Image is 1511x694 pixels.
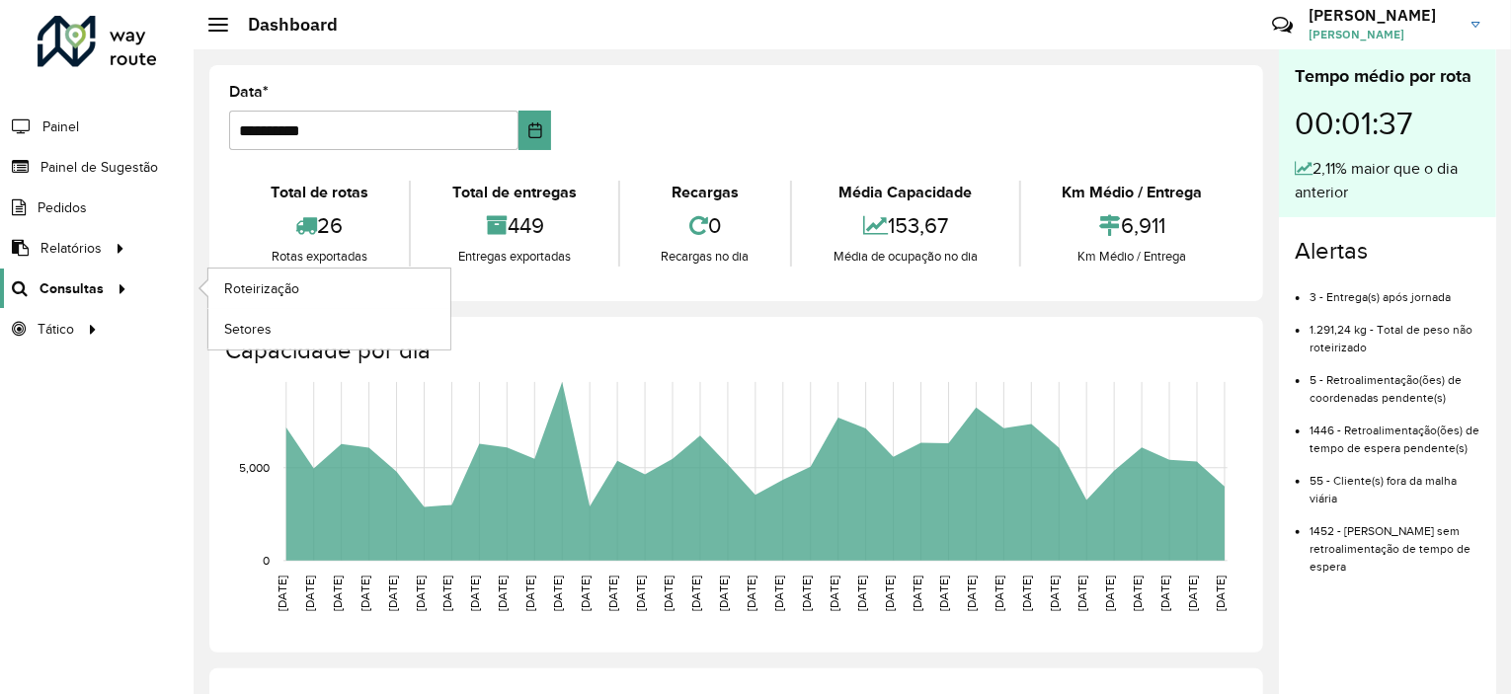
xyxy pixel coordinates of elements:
[331,576,344,611] text: [DATE]
[303,576,316,611] text: [DATE]
[40,238,102,259] span: Relatórios
[38,319,74,340] span: Tático
[234,204,404,247] div: 26
[518,111,552,150] button: Choose Date
[234,181,404,204] div: Total de rotas
[1261,4,1304,46] a: Contato Rápido
[1295,90,1480,157] div: 00:01:37
[276,576,288,611] text: [DATE]
[662,576,675,611] text: [DATE]
[1075,576,1088,611] text: [DATE]
[625,181,785,204] div: Recargas
[1214,576,1227,611] text: [DATE]
[468,576,481,611] text: [DATE]
[551,576,564,611] text: [DATE]
[1310,356,1480,407] li: 5 - Retroalimentação(ões) de coordenadas pendente(s)
[1295,237,1480,266] h4: Alertas
[234,247,404,267] div: Rotas exportadas
[208,309,450,348] a: Setores
[625,247,785,267] div: Recargas no dia
[1310,306,1480,356] li: 1.291,24 kg - Total de peso não roteirizado
[745,576,757,611] text: [DATE]
[1131,576,1144,611] text: [DATE]
[1310,507,1480,576] li: 1452 - [PERSON_NAME] sem retroalimentação de tempo de espera
[1295,63,1480,90] div: Tempo médio por rota
[239,461,270,474] text: 5,000
[1309,26,1457,43] span: [PERSON_NAME]
[855,576,868,611] text: [DATE]
[797,247,1013,267] div: Média de ocupação no dia
[416,181,612,204] div: Total de entregas
[1310,457,1480,507] li: 55 - Cliente(s) fora da malha viária
[263,554,270,567] text: 0
[625,204,785,247] div: 0
[386,576,399,611] text: [DATE]
[1295,157,1480,204] div: 2,11% maior que o dia anterior
[1026,181,1238,204] div: Km Médio / Entrega
[966,576,979,611] text: [DATE]
[416,247,612,267] div: Entregas exportadas
[1310,273,1480,306] li: 3 - Entrega(s) após jornada
[883,576,896,611] text: [DATE]
[717,576,730,611] text: [DATE]
[772,576,785,611] text: [DATE]
[416,204,612,247] div: 449
[358,576,371,611] text: [DATE]
[1026,204,1238,247] div: 6,911
[1103,576,1116,611] text: [DATE]
[224,319,272,340] span: Setores
[797,181,1013,204] div: Média Capacidade
[994,576,1006,611] text: [DATE]
[38,197,87,218] span: Pedidos
[634,576,647,611] text: [DATE]
[1309,6,1457,25] h3: [PERSON_NAME]
[1048,576,1061,611] text: [DATE]
[1186,576,1199,611] text: [DATE]
[224,278,299,299] span: Roteirização
[1026,247,1238,267] div: Km Médio / Entrega
[1310,407,1480,457] li: 1446 - Retroalimentação(ões) de tempo de espera pendente(s)
[414,576,427,611] text: [DATE]
[523,576,536,611] text: [DATE]
[800,576,813,611] text: [DATE]
[1158,576,1171,611] text: [DATE]
[828,576,840,611] text: [DATE]
[208,269,450,308] a: Roteirização
[42,116,79,137] span: Painel
[441,576,454,611] text: [DATE]
[40,157,158,178] span: Painel de Sugestão
[606,576,619,611] text: [DATE]
[229,80,269,104] label: Data
[496,576,509,611] text: [DATE]
[225,337,1243,365] h4: Capacidade por dia
[228,14,338,36] h2: Dashboard
[689,576,702,611] text: [DATE]
[938,576,951,611] text: [DATE]
[1021,576,1034,611] text: [DATE]
[911,576,923,611] text: [DATE]
[579,576,592,611] text: [DATE]
[40,278,104,299] span: Consultas
[797,204,1013,247] div: 153,67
